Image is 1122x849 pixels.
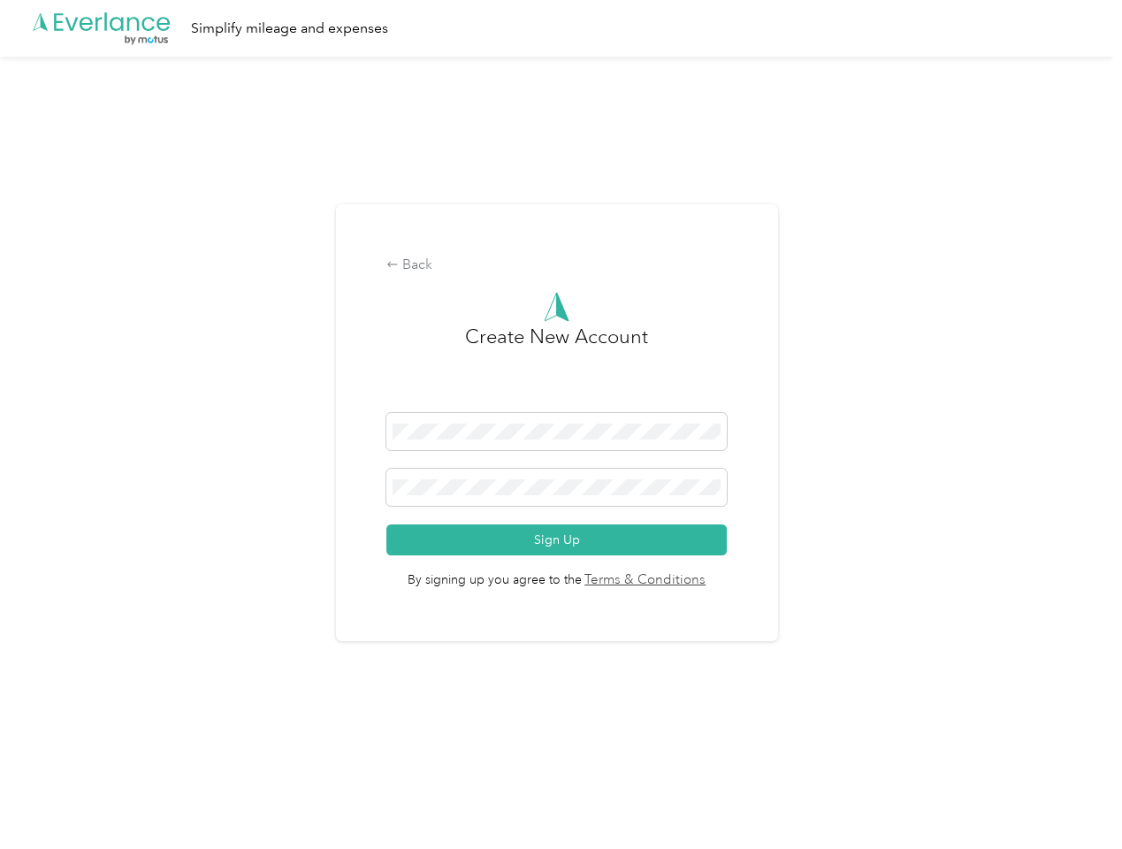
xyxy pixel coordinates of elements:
[465,322,648,413] h3: Create New Account
[386,555,727,591] span: By signing up you agree to the
[386,255,727,276] div: Back
[386,524,727,555] button: Sign Up
[191,18,388,40] div: Simplify mileage and expenses
[582,570,706,591] a: Terms & Conditions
